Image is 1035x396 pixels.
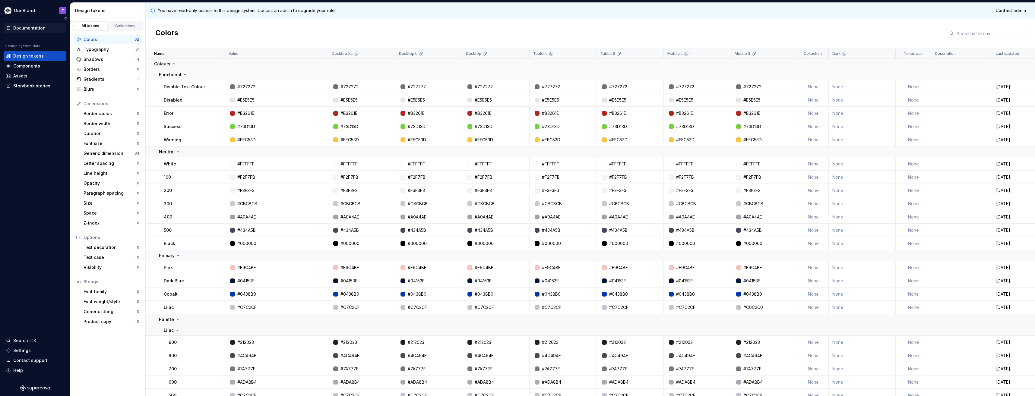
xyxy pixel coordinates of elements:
[81,188,142,198] a: Paragraph spacing0
[137,221,139,225] div: 0
[229,51,239,56] p: Value
[475,187,492,193] div: #F3F3F3
[829,120,896,133] td: None
[164,201,172,207] p: 300
[340,174,358,180] div: #F2F7FB
[542,137,560,143] div: #FFC53D
[475,84,493,90] div: #727272
[84,299,137,305] div: Font weight/style
[84,309,137,315] div: Generic string
[408,187,425,193] div: #F3F3F3
[164,124,182,130] p: Success
[237,97,255,103] div: #E5E5E5
[609,227,628,233] div: #434A5B
[237,137,256,143] div: #FFC53D
[4,23,66,33] a: Documentation
[676,124,694,130] div: #73D13D
[237,161,255,167] div: #FFFFFF
[676,214,695,220] div: #A0A4AE
[798,261,829,274] td: None
[13,53,44,59] div: Design tokens
[237,187,255,193] div: #F3F3F3
[340,84,359,90] div: #727272
[676,97,693,103] div: #E5E5E5
[542,201,562,207] div: #CBCBCB
[237,240,256,247] div: #000000
[798,210,829,224] td: None
[475,110,492,116] div: #B3261E
[1,4,69,17] button: Our BrandT
[798,80,829,93] td: None
[13,367,23,373] div: Help
[164,84,205,90] p: Disable Text Colour
[798,171,829,184] td: None
[798,120,829,133] td: None
[81,262,142,272] a: Visibility0
[992,214,1034,220] div: [DATE]
[84,244,137,250] div: Text decoration
[743,161,761,167] div: #FFFFFF
[340,214,359,220] div: #A0A4AE
[81,317,142,326] a: Product copy0
[4,356,66,365] button: Contact support
[138,77,139,82] div: 1
[609,240,628,247] div: #000000
[137,121,139,126] div: 0
[475,124,492,130] div: #73D13D
[829,274,896,288] td: None
[81,159,142,168] a: Letter spacing0
[13,338,36,344] div: Search ⌘K
[743,187,761,193] div: #F3F3F3
[137,309,139,314] div: 0
[164,240,175,247] p: Black
[542,214,561,220] div: #A0A4AE
[542,265,561,271] div: #F9C4BF
[237,110,254,116] div: #B3261E
[992,161,1034,167] div: [DATE]
[62,14,70,23] button: Collapse sidebar
[995,8,1026,14] span: Contact admin
[609,110,626,116] div: #B3261E
[84,234,139,240] div: Options
[13,357,47,363] div: Contact support
[542,97,559,103] div: #E5E5E5
[743,265,762,271] div: #F9C4BF
[81,287,142,297] a: Font family0
[4,366,66,375] button: Help
[81,297,142,306] a: Font weight/style0
[676,110,693,116] div: #B3261E
[896,197,931,210] td: None
[896,80,931,93] td: None
[84,289,137,295] div: Font family
[542,84,560,90] div: #727272
[896,210,931,224] td: None
[62,8,64,13] div: T
[81,149,142,158] a: Generic dimension34
[798,107,829,120] td: None
[542,187,559,193] div: #F3F3F3
[81,168,142,178] a: Line height0
[340,137,359,143] div: #FFC53D
[81,198,142,208] a: Size0
[609,187,626,193] div: #F3F3F3
[896,93,931,107] td: None
[137,211,139,215] div: 0
[992,110,1034,116] div: [DATE]
[84,111,137,117] div: Border radius
[137,181,139,186] div: 0
[13,73,27,79] div: Assets
[676,227,695,233] div: #434A5B
[475,265,493,271] div: #F9C4BF
[896,107,931,120] td: None
[159,149,175,155] p: Neutral
[164,265,173,271] p: Pink
[81,129,142,138] a: Duration0
[84,210,137,216] div: Space
[237,227,256,233] div: #434A5B
[137,255,139,260] div: 0
[542,124,560,130] div: #73D13D
[137,161,139,166] div: 0
[164,137,181,143] p: Warning
[81,243,142,252] a: Text decoration0
[155,28,178,39] h2: Colors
